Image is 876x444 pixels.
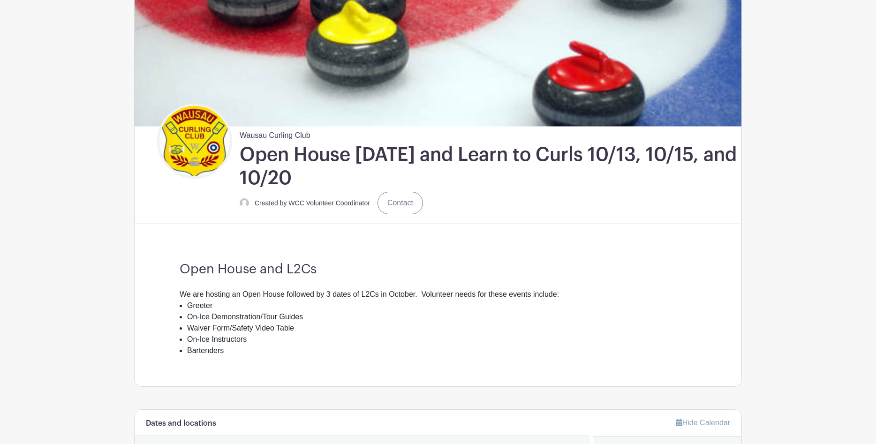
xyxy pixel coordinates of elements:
[187,300,696,311] li: Greeter
[187,323,696,334] li: Waiver Form/Safety Video Table
[187,345,696,356] li: Bartenders
[146,419,216,428] h6: Dates and locations
[255,199,370,207] small: Created by WCC Volunteer Coordinator
[676,419,730,427] a: Hide Calendar
[159,106,230,176] img: WCC%20logo.png
[378,192,423,214] a: Contact
[240,143,738,190] h1: Open House [DATE] and Learn to Curls 10/13, 10/15, and 10/20
[180,289,696,300] div: We are hosting an Open House followed by 3 dates of L2Cs in October. Volunteer needs for these ev...
[187,334,696,345] li: On-Ice Instructors
[240,198,249,208] img: default-ce2991bfa6775e67f084385cd625a349d9dcbb7a52a09fb2fda1e96e2d18dcdb.png
[240,126,310,141] span: Wausau Curling Club
[187,311,696,323] li: On-Ice Demonstration/Tour Guides
[180,262,696,278] h3: Open House and L2Cs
